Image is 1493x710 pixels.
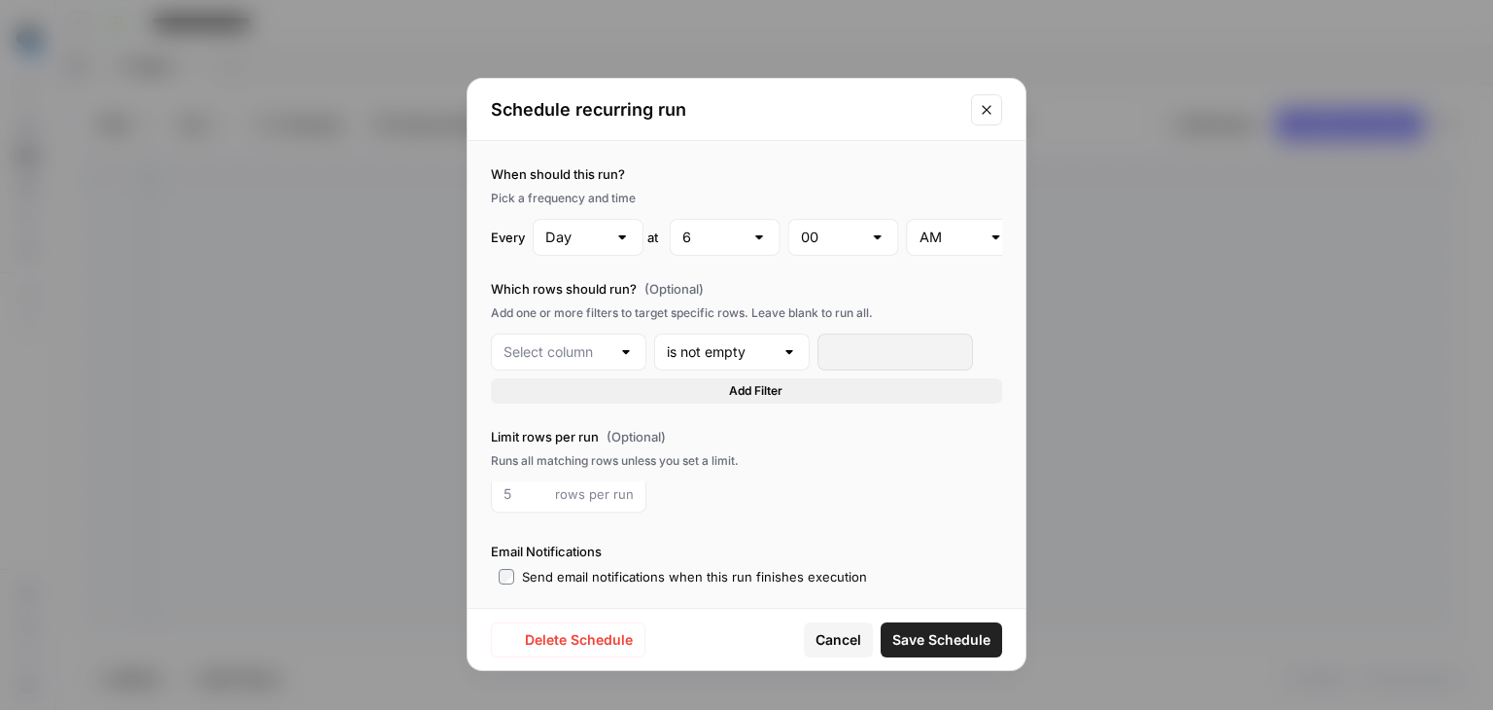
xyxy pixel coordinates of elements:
span: Cancel [816,630,861,650]
span: Save Schedule [892,630,990,650]
button: Add Filter [491,378,1002,404]
span: rows per run [555,484,634,504]
input: AM [920,228,980,247]
label: Email Notifications [491,542,1002,561]
input: Select column [503,342,610,362]
div: Send email notifications when this run finishes execution [522,567,867,586]
div: Add one or more filters to target specific rows. Leave blank to run all. [491,304,1002,322]
div: Pick a frequency and time [491,190,1002,207]
label: Limit rows per run [491,427,1002,446]
input: 5 [503,484,547,504]
div: Every [491,228,525,247]
input: 00 [801,228,861,247]
button: Close modal [971,94,1002,125]
span: Delete Schedule [525,630,633,650]
h2: Schedule recurring run [491,96,959,124]
label: Which rows should run? [491,279,1002,299]
input: Send email notifications when this run finishes execution [499,569,514,585]
span: Add Filter [729,382,782,400]
button: Cancel [804,622,873,657]
input: Day [545,228,606,247]
input: 6 [682,228,743,247]
input: is not empty [667,342,774,362]
div: Runs all matching rows unless you set a limit. [491,452,1002,470]
button: Delete Schedule [491,622,645,657]
button: Save Schedule [881,622,1002,657]
div: at [647,228,658,247]
label: When should this run? [491,164,1002,184]
span: (Optional) [607,427,666,446]
span: (Optional) [644,279,704,299]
